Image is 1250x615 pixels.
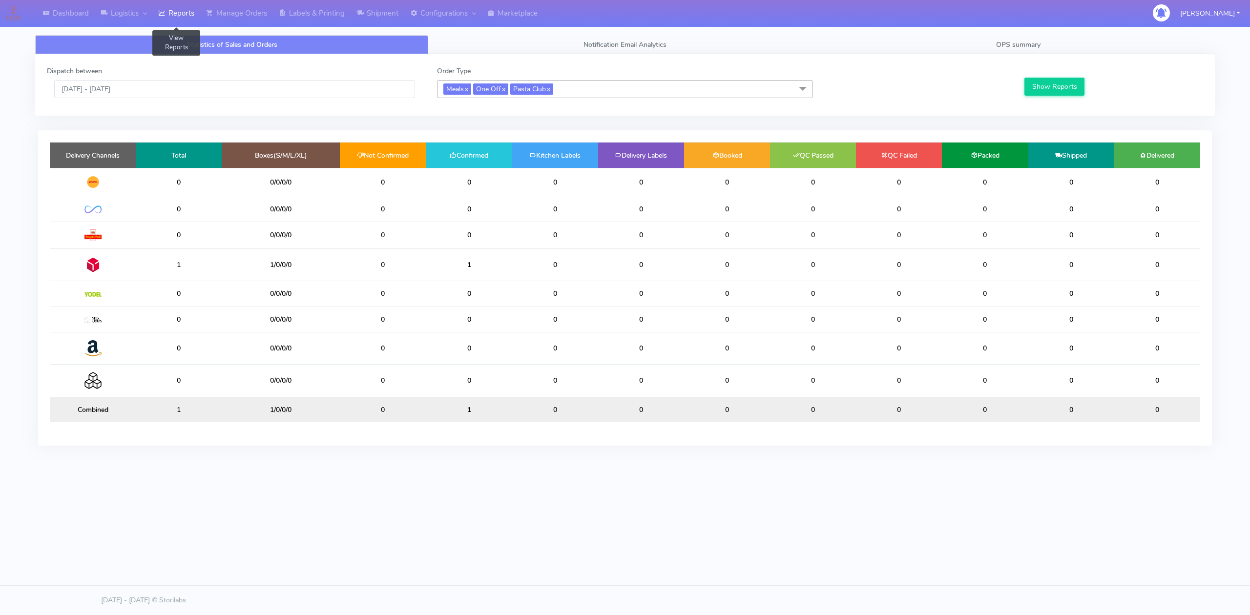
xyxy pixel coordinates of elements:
[1028,397,1114,422] td: 0
[1024,78,1084,96] button: Show Reports
[512,222,598,248] td: 0
[84,292,102,297] img: Yodel
[426,365,512,397] td: 0
[84,372,102,389] img: Collection
[598,281,684,307] td: 0
[684,196,770,222] td: 0
[684,222,770,248] td: 0
[426,222,512,248] td: 0
[1028,307,1114,332] td: 0
[136,307,222,332] td: 0
[684,248,770,281] td: 0
[84,317,102,324] img: MaxOptra
[1173,3,1247,23] button: [PERSON_NAME]
[340,168,426,196] td: 0
[1028,281,1114,307] td: 0
[942,397,1028,422] td: 0
[84,340,102,357] img: Amazon
[426,248,512,281] td: 1
[1114,222,1200,248] td: 0
[222,196,340,222] td: 0/0/0/0
[770,332,856,364] td: 0
[598,307,684,332] td: 0
[942,168,1028,196] td: 0
[856,222,942,248] td: 0
[222,397,340,422] td: 1/0/0/0
[340,143,426,168] td: Not Confirmed
[426,196,512,222] td: 0
[187,40,277,49] span: Statistics of Sales and Orders
[1028,168,1114,196] td: 0
[942,222,1028,248] td: 0
[942,248,1028,281] td: 0
[684,397,770,422] td: 0
[464,83,468,94] a: x
[942,307,1028,332] td: 0
[47,66,102,76] label: Dispatch between
[340,397,426,422] td: 0
[512,196,598,222] td: 0
[684,143,770,168] td: Booked
[54,80,415,98] input: Pick the Daterange
[856,332,942,364] td: 0
[35,35,1215,54] ul: Tabs
[340,248,426,281] td: 0
[770,281,856,307] td: 0
[942,332,1028,364] td: 0
[50,143,136,168] td: Delivery Channels
[222,143,340,168] td: Boxes(S/M/L/XL)
[1028,222,1114,248] td: 0
[1028,143,1114,168] td: Shipped
[512,281,598,307] td: 0
[996,40,1041,49] span: OPS summary
[770,397,856,422] td: 0
[501,83,505,94] a: x
[340,196,426,222] td: 0
[1114,281,1200,307] td: 0
[222,307,340,332] td: 0/0/0/0
[684,281,770,307] td: 0
[856,248,942,281] td: 0
[598,248,684,281] td: 0
[1114,168,1200,196] td: 0
[426,397,512,422] td: 1
[512,143,598,168] td: Kitchen Labels
[856,397,942,422] td: 0
[684,365,770,397] td: 0
[84,256,102,273] img: DPD
[942,281,1028,307] td: 0
[598,222,684,248] td: 0
[84,176,102,188] img: DHL
[136,222,222,248] td: 0
[222,248,340,281] td: 1/0/0/0
[136,196,222,222] td: 0
[598,365,684,397] td: 0
[1114,397,1200,422] td: 0
[340,281,426,307] td: 0
[583,40,667,49] span: Notification Email Analytics
[84,229,102,241] img: Royal Mail
[512,365,598,397] td: 0
[136,281,222,307] td: 0
[136,168,222,196] td: 0
[136,332,222,364] td: 0
[222,222,340,248] td: 0/0/0/0
[136,143,222,168] td: Total
[856,143,942,168] td: QC Failed
[598,143,684,168] td: Delivery Labels
[770,196,856,222] td: 0
[426,307,512,332] td: 0
[770,143,856,168] td: QC Passed
[684,332,770,364] td: 0
[856,196,942,222] td: 0
[222,281,340,307] td: 0/0/0/0
[1114,248,1200,281] td: 0
[84,205,102,214] img: OnFleet
[1114,143,1200,168] td: Delivered
[50,397,136,422] td: Combined
[340,307,426,332] td: 0
[942,196,1028,222] td: 0
[222,168,340,196] td: 0/0/0/0
[426,281,512,307] td: 0
[222,365,340,397] td: 0/0/0/0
